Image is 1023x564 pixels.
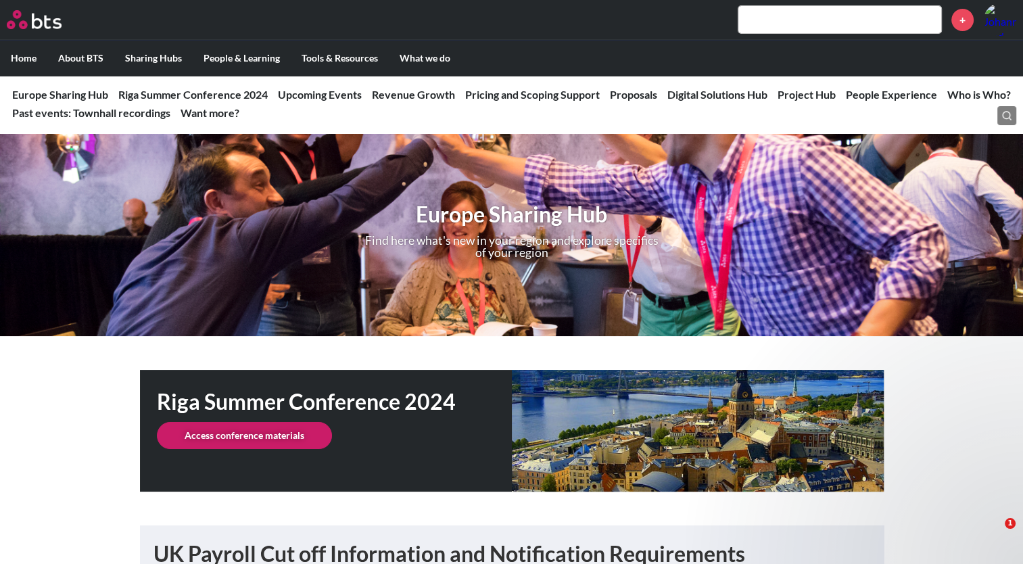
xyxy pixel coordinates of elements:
iframe: Intercom notifications message [753,275,1023,527]
a: Upcoming Events [278,88,362,101]
h1: Riga Summer Conference 2024 [157,387,512,417]
a: Access conference materials [157,422,332,449]
label: Sharing Hubs [114,41,193,76]
a: Digital Solutions Hub [667,88,767,101]
img: BTS Logo [7,10,62,29]
a: Revenue Growth [372,88,455,101]
label: What we do [389,41,461,76]
span: 1 [1005,518,1016,529]
a: People Experience [846,88,937,101]
a: Riga Summer Conference 2024 [118,88,268,101]
p: Find here what's new in your region and explore specifics of your region [364,235,659,258]
a: Europe Sharing Hub [12,88,108,101]
img: Johanna Lindquist [984,3,1016,36]
a: Want more? [181,106,239,119]
iframe: Intercom live chat [977,518,1009,550]
label: About BTS [47,41,114,76]
a: Profile [984,3,1016,36]
a: + [951,9,974,31]
a: Project Hub [778,88,836,101]
a: Pricing and Scoping Support [465,88,600,101]
label: Tools & Resources [291,41,389,76]
a: Past events: Townhall recordings [12,106,170,119]
a: Proposals [610,88,657,101]
h1: Europe Sharing Hub [327,199,696,230]
a: Go home [7,10,87,29]
a: Who is Who? [947,88,1011,101]
label: People & Learning [193,41,291,76]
